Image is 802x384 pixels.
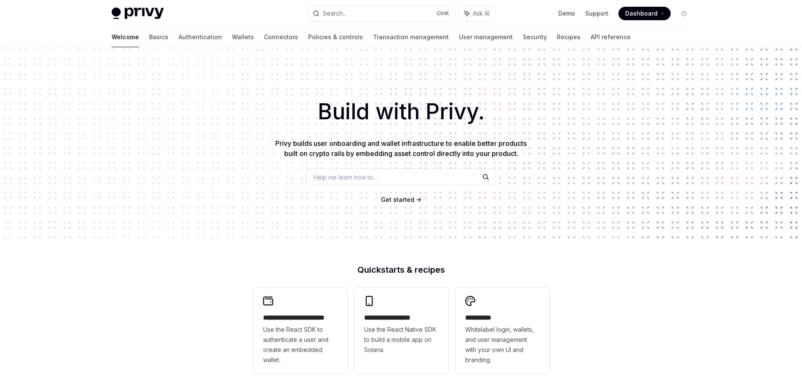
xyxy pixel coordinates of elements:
span: Ctrl K [437,10,449,17]
a: **** **** **** ***Use the React Native SDK to build a mobile app on Solana. [354,287,448,373]
img: light logo [112,8,164,19]
a: Policies & controls [308,27,363,47]
a: Demo [558,9,575,18]
a: Authentication [179,27,222,47]
a: Welcome [112,27,139,47]
a: API reference [591,27,631,47]
a: Connectors [264,27,298,47]
h2: Quickstarts & recipes [253,266,549,274]
span: Use the React Native SDK to build a mobile app on Solana. [364,325,438,355]
span: Use the React SDK to authenticate a user and create an embedded wallet. [263,325,337,365]
a: **** *****Whitelabel login, wallets, and user management with your own UI and branding. [455,287,549,373]
a: Get started [381,196,414,204]
button: Search...CtrlK [307,6,454,21]
div: Search... [323,8,346,19]
span: Dashboard [625,9,658,18]
button: Toggle dark mode [677,7,691,20]
a: User management [459,27,513,47]
a: Wallets [232,27,254,47]
span: Ask AI [473,9,490,18]
button: Ask AI [458,6,496,21]
a: Dashboard [618,7,671,20]
a: Security [523,27,547,47]
a: Support [585,9,608,18]
h1: Build with Privy. [13,95,789,128]
span: Get started [381,196,414,203]
a: Transaction management [373,27,449,47]
span: Privy builds user onboarding and wallet infrastructure to enable better products built on crypto ... [275,139,527,158]
a: Recipes [557,27,581,47]
span: Whitelabel login, wallets, and user management with your own UI and branding. [465,325,539,365]
span: Help me learn how to… [314,173,378,182]
a: Basics [149,27,168,47]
